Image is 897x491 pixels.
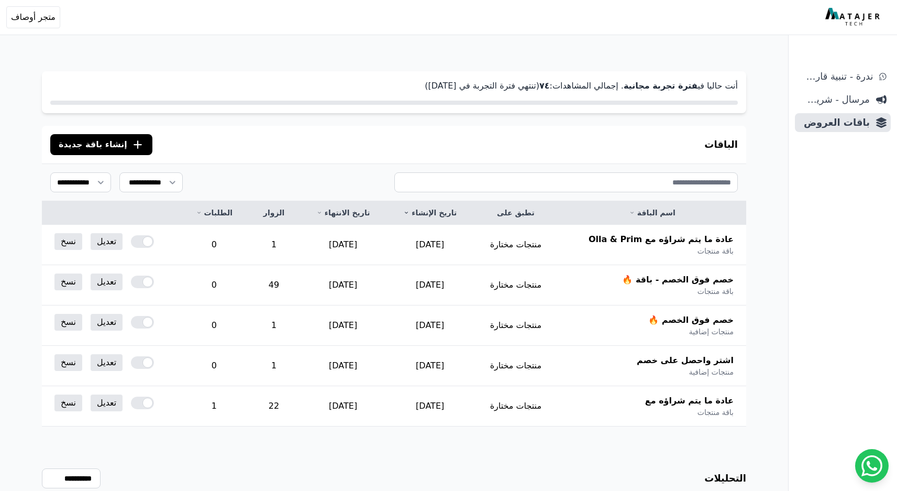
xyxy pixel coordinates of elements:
[50,134,152,155] button: إنشاء باقة جديدة
[689,326,734,337] span: منتجات إضافية
[704,471,746,486] h3: التحليلات
[11,11,56,24] span: متجر أوصاف
[91,314,123,331] a: تعديل
[473,305,558,346] td: منتجات مختارة
[180,346,248,386] td: 0
[689,367,734,377] span: منتجات إضافية
[248,201,300,225] th: الزوار
[59,138,127,151] span: إنشاء باقة جديدة
[386,346,473,386] td: [DATE]
[180,305,248,346] td: 0
[312,208,374,218] a: تاريخ الانتهاء
[300,386,387,427] td: [DATE]
[54,395,82,411] a: نسخ
[697,286,734,297] span: باقة منتجات
[54,354,82,371] a: نسخ
[248,346,300,386] td: 1
[248,225,300,265] td: 1
[799,92,870,107] span: مرسال - شريط دعاية
[300,346,387,386] td: [DATE]
[91,354,123,371] a: تعديل
[799,69,873,84] span: ندرة - تنبية قارب علي النفاذ
[589,233,734,246] span: عادة ما يتم شراؤه مع Olla & Prim
[473,201,558,225] th: تطبق على
[386,386,473,427] td: [DATE]
[91,274,123,290] a: تعديل
[91,395,123,411] a: تعديل
[91,233,123,250] a: تعديل
[473,386,558,427] td: منتجات مختارة
[473,225,558,265] td: منتجات مختارة
[248,386,300,427] td: 22
[799,115,870,130] span: باقات العروض
[180,386,248,427] td: 1
[50,80,738,92] p: أنت حاليا في . إجمالي المشاهدات: (تنتهي فترة التجربة في [DATE])
[192,208,236,218] a: الطلبات
[399,208,461,218] a: تاريخ الإنشاء
[473,346,558,386] td: منتجات مختارة
[248,265,300,305] td: 49
[54,233,82,250] a: نسخ
[180,225,248,265] td: 0
[386,225,473,265] td: [DATE]
[825,8,882,27] img: MatajerTech Logo
[54,274,82,290] a: نسخ
[622,274,734,286] span: خصم فوق الخصم - باقة 🔥
[180,265,248,305] td: 0
[637,354,734,367] span: اشتر واحصل على خصم
[300,305,387,346] td: [DATE]
[248,305,300,346] td: 1
[697,246,734,256] span: باقة منتجات
[386,305,473,346] td: [DATE]
[473,265,558,305] td: منتجات مختارة
[6,6,60,28] button: متجر أوصاف
[300,265,387,305] td: [DATE]
[697,407,734,418] span: باقة منتجات
[539,81,550,91] strong: ٧٤
[624,81,697,91] strong: فترة تجربة مجانية
[704,137,738,152] h3: الباقات
[571,208,734,218] a: اسم الباقة
[648,314,734,326] span: خصم فوق الخصم 🔥
[300,225,387,265] td: [DATE]
[54,314,82,331] a: نسخ
[386,265,473,305] td: [DATE]
[645,395,734,407] span: عادة ما يتم شراؤه مع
